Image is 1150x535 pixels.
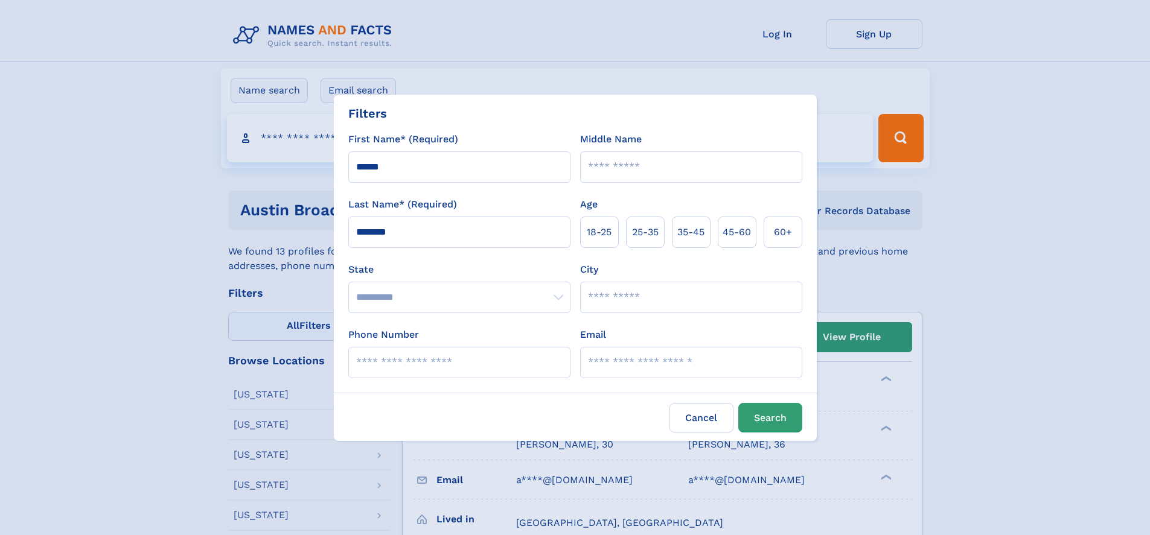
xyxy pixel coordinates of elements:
[723,225,751,239] span: 45‑60
[348,132,458,147] label: First Name* (Required)
[774,225,792,239] span: 60+
[348,197,457,212] label: Last Name* (Required)
[580,328,606,342] label: Email
[738,403,802,432] button: Search
[669,403,733,432] label: Cancel
[348,328,419,342] label: Phone Number
[348,262,570,277] label: State
[580,262,598,277] label: City
[580,197,598,212] label: Age
[580,132,642,147] label: Middle Name
[348,104,387,122] div: Filters
[632,225,659,239] span: 25‑35
[677,225,704,239] span: 35‑45
[587,225,612,239] span: 18‑25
